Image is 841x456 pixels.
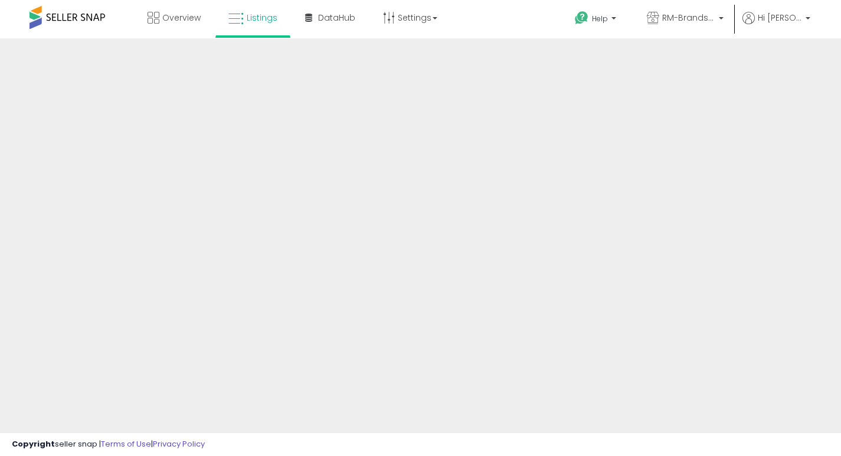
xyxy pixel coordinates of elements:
a: Help [565,2,628,38]
span: RM-Brands (DE) [662,12,715,24]
i: Get Help [574,11,589,25]
span: Help [592,14,608,24]
span: DataHub [318,12,355,24]
div: seller snap | | [12,439,205,450]
a: Privacy Policy [153,438,205,450]
a: Terms of Use [101,438,151,450]
a: Hi [PERSON_NAME] [742,12,810,38]
span: Listings [247,12,277,24]
span: Overview [162,12,201,24]
strong: Copyright [12,438,55,450]
span: Hi [PERSON_NAME] [758,12,802,24]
